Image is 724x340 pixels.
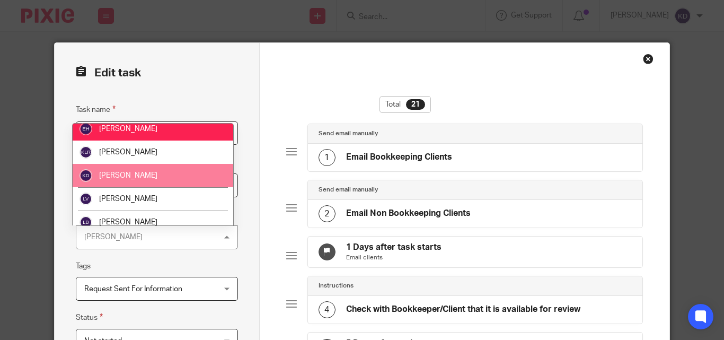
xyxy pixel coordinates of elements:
label: Tags [76,261,91,272]
h4: Send email manually [319,186,378,194]
span: Request Sent For Information [84,285,182,293]
label: Task name [76,103,116,116]
span: [PERSON_NAME] [99,149,157,156]
div: Close this dialog window [643,54,654,64]
h4: 1 Days after task starts [346,242,442,253]
p: Email clients [346,254,442,262]
span: [PERSON_NAME] [99,219,157,226]
div: 1 [319,149,335,166]
div: 4 [319,301,335,318]
div: [PERSON_NAME] [84,233,143,241]
img: svg%3E [80,169,92,182]
img: svg%3E [80,146,92,159]
img: svg%3E [80,123,92,135]
span: [PERSON_NAME] [99,195,157,203]
div: 2 [319,205,335,222]
span: [PERSON_NAME] [99,125,157,133]
h4: Email Bookkeeping Clients [346,152,452,163]
h2: Edit task [76,64,237,82]
img: svg%3E [80,193,92,205]
h4: Email Non Bookkeeping Clients [346,208,471,219]
div: 21 [406,99,425,110]
h4: Check with Bookkeeper/Client that it is available for review [346,304,580,315]
div: Total [379,96,431,113]
img: svg%3E [80,216,92,229]
label: Status [76,311,103,324]
span: [PERSON_NAME] [99,172,157,179]
h4: Instructions [319,282,354,290]
h4: Send email manually [319,129,378,138]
